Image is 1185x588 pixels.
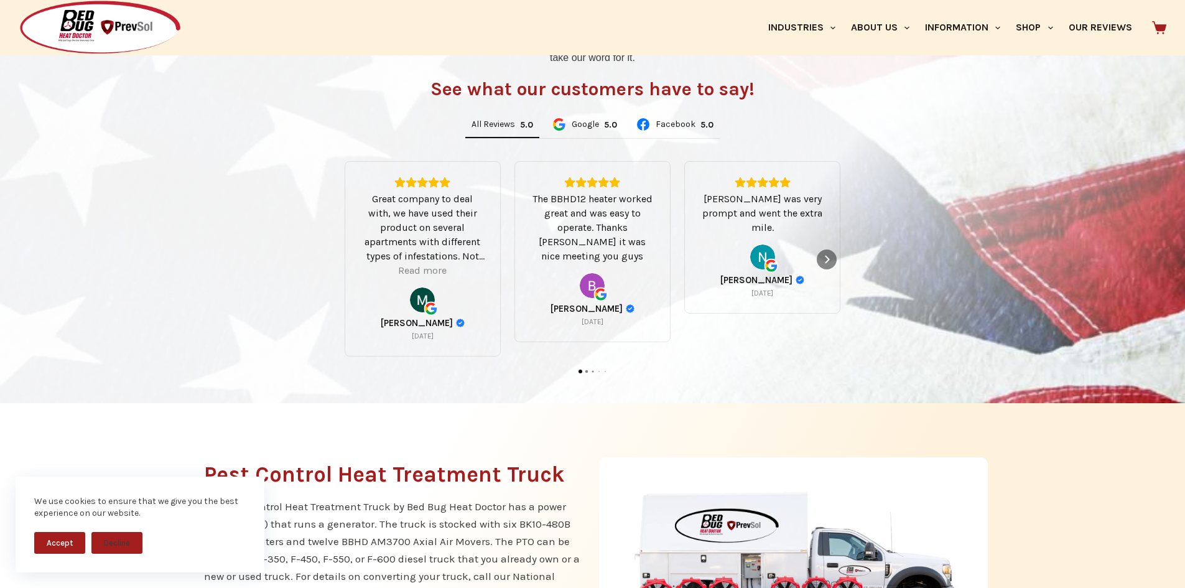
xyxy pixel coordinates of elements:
[720,274,792,286] span: [PERSON_NAME]
[604,119,617,130] div: Rating: 5.0 out of 5
[700,177,825,188] div: Rating: 5.0 out of 5
[582,317,603,327] div: [DATE]
[751,288,773,298] div: [DATE]
[520,119,533,130] div: 5.0
[530,192,655,263] div: The BBHD12 heater worked great and was easy to operate. Thanks [PERSON_NAME] it was nice meeting ...
[410,287,435,312] a: View on Google
[34,495,246,520] div: We use cookies to ensure that we give you the best experience on our website.
[530,177,655,188] div: Rating: 5.0 out of 5
[349,250,369,269] div: Previous
[604,119,617,130] div: 5.0
[472,120,515,129] span: All Reviews
[551,303,623,314] span: [PERSON_NAME]
[344,161,842,357] div: Carousel
[360,192,485,263] div: Great company to deal with, we have used their product on several apartments with different types...
[580,273,605,298] img: Bonnie handley
[580,273,605,298] a: View on Google
[700,192,825,235] div: [PERSON_NAME] was very prompt and went the extra mile.
[551,303,634,314] a: Review by Bonnie handley
[750,245,775,269] img: Nathan Diers
[398,263,447,278] div: Read more
[360,177,485,188] div: Rating: 5.0 out of 5
[412,331,434,341] div: [DATE]
[700,119,713,130] div: Rating: 5.0 out of 5
[91,532,142,554] button: Decline
[750,245,775,269] a: View on Google
[656,120,695,129] span: Facebook
[381,317,465,329] a: Review by Michael Dineen
[700,119,713,130] div: 5.0
[410,287,435,312] img: Michael Dineen
[10,5,47,42] button: Open LiveChat chat widget
[520,119,533,130] div: Rating: 5.0 out of 5
[430,80,755,98] h3: See what our customers have to say!
[572,120,599,129] span: Google
[456,319,465,327] div: Verified Customer
[204,464,580,485] h2: Pest Control Heat Treatment Truck
[34,532,85,554] button: Accept
[817,250,837,269] div: Next
[720,274,804,286] a: Review by Nathan Diers
[381,317,453,329] span: [PERSON_NAME]
[626,304,634,313] div: Verified Customer
[796,276,804,284] div: Verified Customer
